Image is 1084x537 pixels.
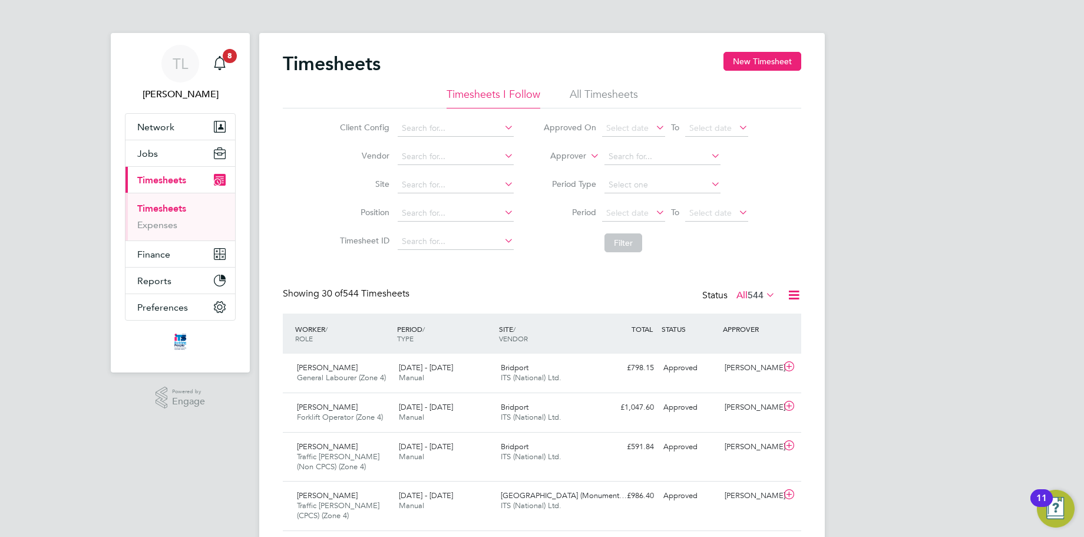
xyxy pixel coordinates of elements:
span: Jobs [137,148,158,159]
button: Network [125,114,235,140]
h2: Timesheets [283,52,381,75]
span: TYPE [397,334,414,343]
span: [PERSON_NAME] [297,442,358,452]
div: £591.84 [597,437,659,457]
span: TOTAL [632,324,653,334]
div: 11 [1036,498,1047,513]
input: Search for... [398,205,514,222]
span: Select date [606,123,649,133]
label: Client Config [336,122,389,133]
button: Reports [125,268,235,294]
span: [DATE] - [DATE] [399,442,453,452]
span: [DATE] - [DATE] [399,490,453,500]
div: Showing [283,288,412,300]
img: itsconstruction-logo-retina.png [172,332,189,351]
div: Approved [659,358,720,378]
span: [GEOGRAPHIC_DATA] (Monument… [501,490,627,500]
div: [PERSON_NAME] [720,437,781,457]
button: Jobs [125,140,235,166]
span: Traffic [PERSON_NAME] (Non CPCS) (Zone 4) [297,452,379,472]
div: Timesheets [125,193,235,241]
a: Go to home page [125,332,236,351]
input: Select one [604,177,721,193]
span: ROLE [295,334,313,343]
label: Period Type [543,179,596,189]
span: [PERSON_NAME] [297,402,358,412]
span: ITS (National) Ltd. [501,452,561,462]
button: Open Resource Center, 11 new notifications [1037,490,1075,528]
div: STATUS [659,318,720,340]
span: [PERSON_NAME] [297,490,358,500]
span: Select date [606,207,649,218]
span: ITS (National) Ltd. [501,412,561,422]
span: Manual [399,412,424,422]
span: 544 [748,289,764,301]
span: Tim Lerwill [125,87,236,101]
span: / [325,324,328,334]
span: Bridport [501,442,528,452]
span: 8 [223,49,237,63]
input: Search for... [398,177,514,193]
span: Preferences [137,302,188,313]
a: Timesheets [137,203,186,214]
span: ITS (National) Ltd. [501,500,561,510]
span: VENDOR [499,334,528,343]
span: TL [173,56,188,71]
label: Vendor [336,150,389,161]
button: Preferences [125,294,235,320]
input: Search for... [398,120,514,137]
li: All Timesheets [570,87,638,108]
div: [PERSON_NAME] [720,486,781,506]
label: Period [543,207,596,218]
span: Network [137,121,174,133]
span: / [422,324,425,334]
label: Position [336,207,389,218]
span: Manual [399,500,424,510]
div: £798.15 [597,358,659,378]
span: Select date [689,123,732,133]
button: Timesheets [125,167,235,193]
span: Manual [399,373,424,383]
div: Approved [659,486,720,506]
span: Bridport [501,363,528,373]
span: 30 of [322,288,343,299]
input: Search for... [398,233,514,250]
span: Select date [689,207,732,218]
a: Expenses [137,219,177,230]
span: Powered by [172,387,205,397]
span: [PERSON_NAME] [297,363,358,373]
a: 8 [208,45,232,83]
div: Approved [659,437,720,457]
button: New Timesheet [723,52,801,71]
div: WORKER [292,318,394,349]
div: [PERSON_NAME] [720,398,781,417]
label: Approver [533,150,586,162]
span: Manual [399,452,424,462]
li: Timesheets I Follow [447,87,540,108]
span: [DATE] - [DATE] [399,363,453,373]
span: Forklift Operator (Zone 4) [297,412,383,422]
input: Search for... [604,149,721,165]
div: £986.40 [597,486,659,506]
span: To [667,120,683,135]
div: PERIOD [394,318,496,349]
div: SITE [496,318,598,349]
nav: Main navigation [111,33,250,373]
label: Approved On [543,122,596,133]
span: Engage [172,397,205,407]
span: Traffic [PERSON_NAME] (CPCS) (Zone 4) [297,500,379,520]
label: Timesheet ID [336,235,389,246]
div: APPROVER [720,318,781,340]
span: Reports [137,275,171,286]
span: / [513,324,515,334]
span: 544 Timesheets [322,288,409,299]
button: Finance [125,241,235,267]
span: Timesheets [137,174,186,186]
div: £1,047.60 [597,398,659,417]
div: [PERSON_NAME] [720,358,781,378]
input: Search for... [398,149,514,165]
a: TL[PERSON_NAME] [125,45,236,101]
span: Bridport [501,402,528,412]
span: [DATE] - [DATE] [399,402,453,412]
div: Approved [659,398,720,417]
